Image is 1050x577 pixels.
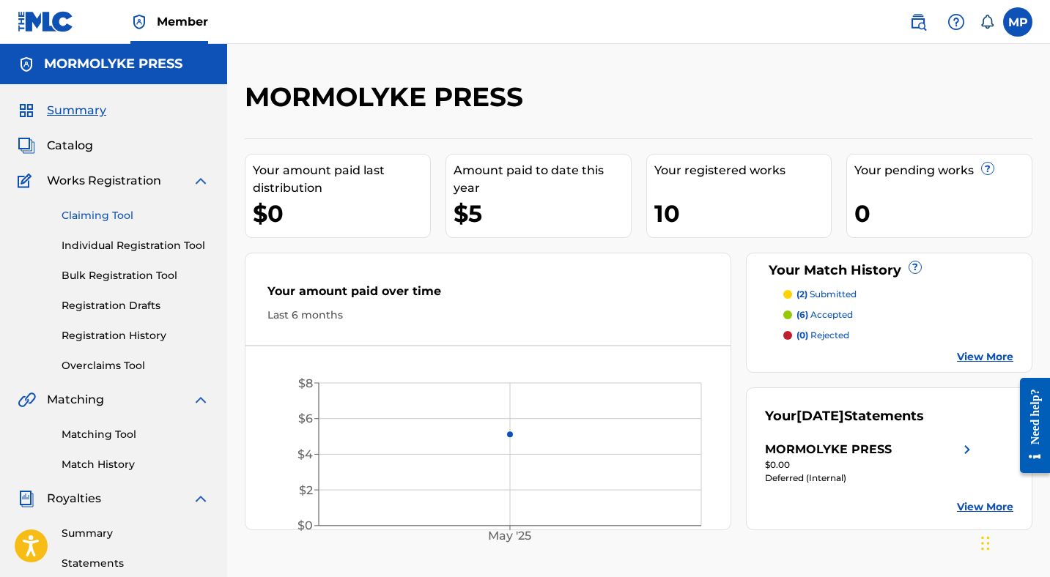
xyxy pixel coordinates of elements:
[854,197,1032,230] div: 0
[909,13,927,31] img: search
[796,308,853,321] p: accepted
[47,391,104,409] span: Matching
[62,358,210,373] a: Overclaims Tool
[62,208,210,223] a: Claiming Tool
[765,441,976,485] a: MORMOLYKE PRESSright chevron icon$0.00Deferred (Internal)
[783,308,1013,321] a: (6) accepted
[454,197,631,230] div: $5
[18,137,35,155] img: Catalog
[957,349,1013,365] a: View More
[981,521,990,565] div: Drag
[783,288,1013,301] a: (2) submitted
[62,238,210,253] a: Individual Registration Tool
[297,518,313,532] tspan: $0
[1009,367,1050,485] iframe: Resource Center
[62,268,210,283] a: Bulk Registration Tool
[62,457,210,472] a: Match History
[796,309,808,320] span: (6)
[47,137,93,155] span: Catalog
[942,7,971,37] div: Help
[253,162,430,197] div: Your amount paid last distribution
[980,15,994,29] div: Notifications
[299,483,313,497] tspan: $2
[18,137,93,155] a: CatalogCatalog
[654,197,832,230] div: 10
[947,13,965,31] img: help
[192,172,210,190] img: expand
[903,7,933,37] a: Public Search
[958,441,976,458] img: right chevron icon
[1003,7,1032,37] div: User Menu
[796,288,807,299] span: (2)
[253,197,430,230] div: $0
[783,329,1013,342] a: (0) rejected
[130,13,148,31] img: Top Rightsholder
[47,490,101,507] span: Royalties
[267,283,709,308] div: Your amount paid over time
[47,102,106,119] span: Summary
[18,172,37,190] img: Works Registration
[245,81,530,113] h2: MORMOLYKE PRESS
[297,447,313,461] tspan: $4
[192,391,210,409] img: expand
[654,162,832,179] div: Your registered works
[62,526,210,541] a: Summary
[62,427,210,442] a: Matching Tool
[298,412,313,425] tspan: $6
[765,441,892,458] div: MORMOLYKE PRESS
[18,56,35,73] img: Accounts
[62,328,210,343] a: Registration History
[977,507,1050,577] iframe: Chat Widget
[765,472,976,485] div: Deferred (Internal)
[488,529,531,543] tspan: May '25
[796,408,844,424] span: [DATE]
[957,499,1013,515] a: View More
[765,406,924,426] div: Your Statements
[854,162,1032,179] div: Your pending works
[18,102,35,119] img: Summary
[982,163,994,174] span: ?
[267,308,709,323] div: Last 6 months
[62,556,210,571] a: Statements
[765,458,976,472] div: $0.00
[18,391,36,409] img: Matching
[298,376,313,390] tspan: $8
[157,13,208,30] span: Member
[18,102,106,119] a: SummarySummary
[796,329,849,342] p: rejected
[18,11,74,32] img: MLC Logo
[765,261,1013,280] div: Your Match History
[454,162,631,197] div: Amount paid to date this year
[18,490,35,507] img: Royalties
[909,261,921,273] span: ?
[192,490,210,507] img: expand
[796,288,857,301] p: submitted
[796,330,808,340] span: (0)
[62,298,210,313] a: Registration Drafts
[47,172,161,190] span: Works Registration
[44,56,182,72] h5: MORMOLYKE PRESS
